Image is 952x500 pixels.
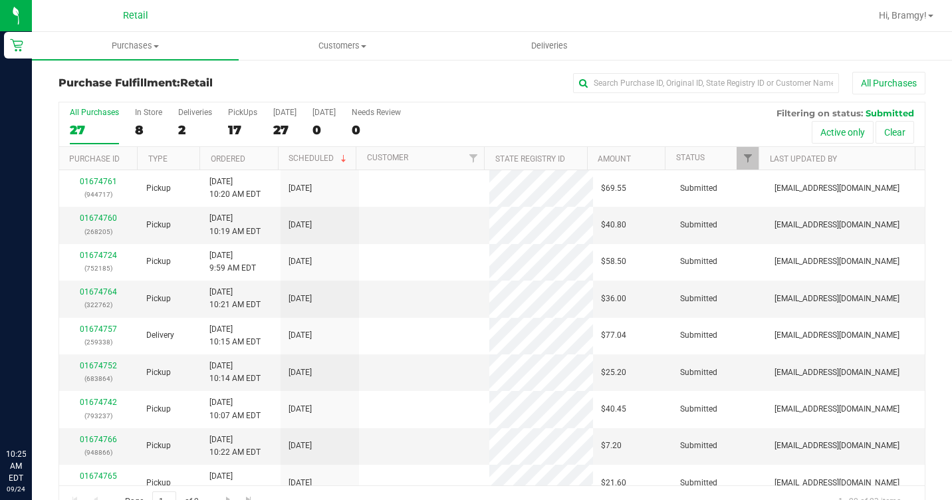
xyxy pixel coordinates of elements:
p: (752185) [67,262,130,275]
span: Filtering on status: [776,108,863,118]
p: (948866) [67,446,130,459]
a: Amount [598,154,631,164]
a: 01674724 [80,251,117,260]
span: Pickup [146,219,171,231]
a: Customers [239,32,445,60]
span: Pickup [146,293,171,305]
div: All Purchases [70,108,119,117]
p: (944717) [67,188,130,201]
span: Submitted [680,439,717,452]
a: Status [676,153,705,162]
span: Pickup [146,439,171,452]
span: Submitted [680,403,717,416]
p: (136343) [67,483,130,495]
p: 10:25 AM EDT [6,448,26,484]
span: Pickup [146,403,171,416]
input: Search Purchase ID, Original ID, State Registry ID or Customer Name... [573,73,839,93]
div: PickUps [228,108,257,117]
span: [EMAIL_ADDRESS][DOMAIN_NAME] [774,293,899,305]
inline-svg: Retail [10,39,23,52]
span: [DATE] 10:20 AM EDT [209,176,261,201]
span: Delivery [146,329,174,342]
span: Submitted [680,329,717,342]
a: 01674752 [80,361,117,370]
a: Filter [737,147,759,170]
span: [DATE] 10:19 AM EDT [209,212,261,237]
span: Submitted [680,293,717,305]
a: Scheduled [289,154,349,163]
span: [DATE] [289,477,312,489]
span: [EMAIL_ADDRESS][DOMAIN_NAME] [774,439,899,452]
iframe: Resource center [13,394,53,434]
button: Clear [876,121,914,144]
span: Purchases [32,40,239,52]
span: Pickup [146,255,171,268]
div: In Store [135,108,162,117]
span: $40.80 [601,219,626,231]
span: Pickup [146,477,171,489]
span: [DATE] 10:07 AM EDT [209,396,261,422]
div: 27 [273,122,297,138]
span: [DATE] [289,439,312,452]
span: Submitted [680,366,717,379]
div: 17 [228,122,257,138]
span: [DATE] 10:15 AM EDT [209,323,261,348]
a: State Registry ID [495,154,565,164]
span: [EMAIL_ADDRESS][DOMAIN_NAME] [774,366,899,379]
a: 01674761 [80,177,117,186]
span: $7.20 [601,439,622,452]
span: Submitted [866,108,914,118]
a: Type [148,154,168,164]
span: [DATE] [289,329,312,342]
span: [DATE] 10:21 AM EDT [209,286,261,311]
p: (322762) [67,299,130,311]
span: $21.60 [601,477,626,489]
a: 01674757 [80,324,117,334]
span: [EMAIL_ADDRESS][DOMAIN_NAME] [774,477,899,489]
span: [DATE] [289,403,312,416]
span: [DATE] 10:14 AM EDT [209,360,261,385]
div: 8 [135,122,162,138]
span: $77.04 [601,329,626,342]
span: [DATE] 10:21 AM EDT [209,470,261,495]
span: $58.50 [601,255,626,268]
span: $40.45 [601,403,626,416]
button: Active only [812,121,874,144]
a: 01674764 [80,287,117,297]
a: Filter [462,147,484,170]
a: Deliveries [446,32,653,60]
div: 0 [312,122,336,138]
a: Ordered [211,154,245,164]
span: $25.20 [601,366,626,379]
span: Retail [180,76,213,89]
h3: Purchase Fulfillment: [59,77,348,89]
div: 0 [352,122,401,138]
span: Submitted [680,219,717,231]
span: [EMAIL_ADDRESS][DOMAIN_NAME] [774,403,899,416]
div: Deliveries [178,108,212,117]
span: Submitted [680,255,717,268]
span: Submitted [680,477,717,489]
span: Pickup [146,366,171,379]
span: [DATE] 9:59 AM EDT [209,249,256,275]
div: 27 [70,122,119,138]
span: Deliveries [513,40,586,52]
span: [DATE] [289,182,312,195]
span: [DATE] [289,293,312,305]
button: All Purchases [852,72,925,94]
a: Purchases [32,32,239,60]
a: 01674760 [80,213,117,223]
a: Purchase ID [69,154,120,164]
span: [EMAIL_ADDRESS][DOMAIN_NAME] [774,182,899,195]
span: Retail [123,10,148,21]
a: Customer [367,153,408,162]
a: 01674765 [80,471,117,481]
a: Last Updated By [770,154,837,164]
span: [DATE] [289,366,312,379]
span: [EMAIL_ADDRESS][DOMAIN_NAME] [774,219,899,231]
div: Needs Review [352,108,401,117]
a: 01674766 [80,435,117,444]
span: [DATE] 10:22 AM EDT [209,434,261,459]
p: (683864) [67,372,130,385]
div: [DATE] [273,108,297,117]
